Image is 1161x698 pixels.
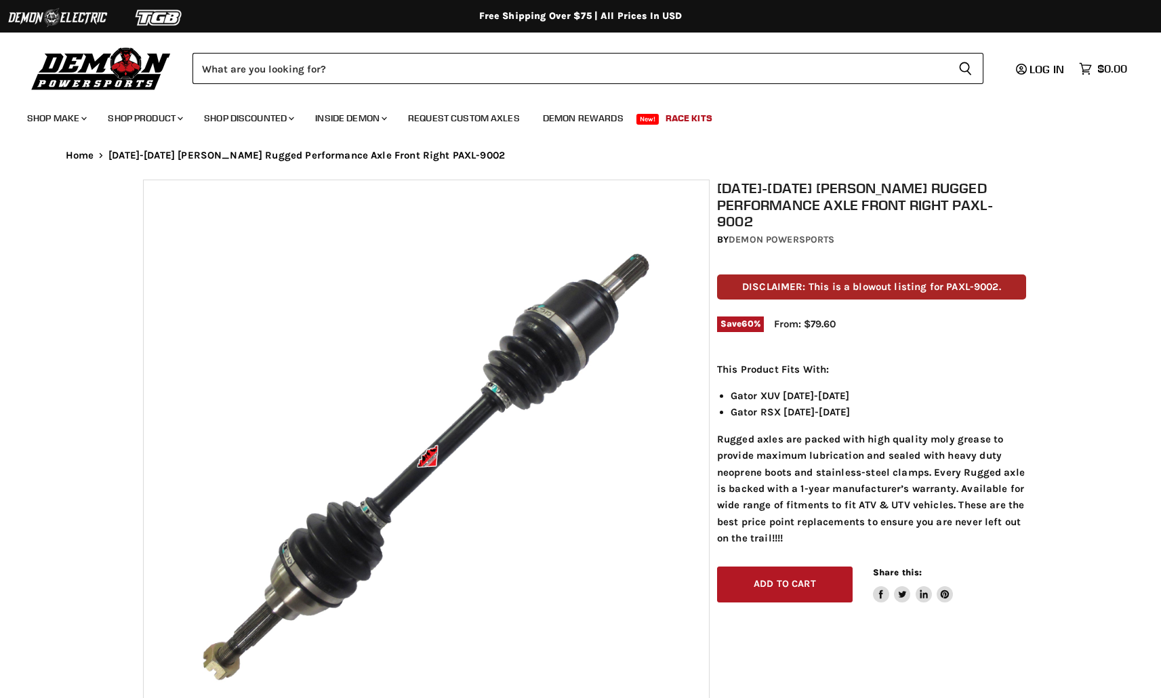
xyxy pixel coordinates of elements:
[39,150,1123,161] nav: Breadcrumbs
[774,318,836,330] span: From: $79.60
[731,404,1026,420] li: Gator RSX [DATE]-[DATE]
[717,274,1026,300] p: DISCLAIMER: This is a blowout listing for PAXL-9002.
[27,44,176,92] img: Demon Powersports
[192,53,983,84] form: Product
[305,104,395,132] a: Inside Demon
[398,104,530,132] a: Request Custom Axles
[66,150,94,161] a: Home
[1097,62,1127,75] span: $0.00
[1030,62,1064,76] span: Log in
[717,361,1026,377] p: This Product Fits With:
[636,114,659,125] span: New!
[1072,59,1134,79] a: $0.00
[17,104,95,132] a: Shop Make
[717,180,1026,230] h1: [DATE]-[DATE] [PERSON_NAME] Rugged Performance Axle Front Right PAXL-9002
[741,319,753,329] span: 60
[533,104,634,132] a: Demon Rewards
[192,53,948,84] input: Search
[717,316,764,331] span: Save %
[729,234,834,245] a: Demon Powersports
[873,567,954,602] aside: Share this:
[717,361,1026,547] div: Rugged axles are packed with high quality moly grease to provide maximum lubrication and sealed w...
[717,567,853,602] button: Add to cart
[39,10,1123,22] div: Free Shipping Over $75 | All Prices In USD
[1010,63,1072,75] a: Log in
[717,232,1026,247] div: by
[98,104,191,132] a: Shop Product
[17,99,1124,132] ul: Main menu
[108,150,505,161] span: [DATE]-[DATE] [PERSON_NAME] Rugged Performance Axle Front Right PAXL-9002
[754,578,816,590] span: Add to cart
[873,567,922,577] span: Share this:
[7,5,108,30] img: Demon Electric Logo 2
[655,104,722,132] a: Race Kits
[108,5,210,30] img: TGB Logo 2
[948,53,983,84] button: Search
[731,388,1026,404] li: Gator XUV [DATE]-[DATE]
[194,104,302,132] a: Shop Discounted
